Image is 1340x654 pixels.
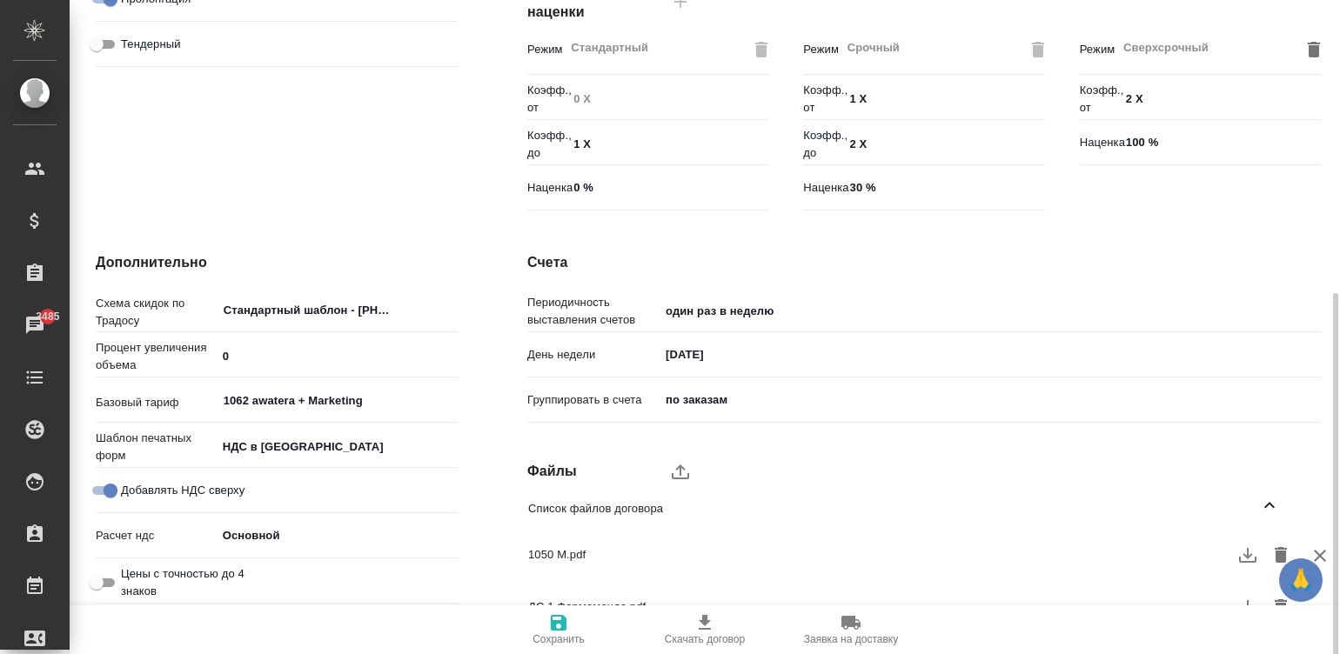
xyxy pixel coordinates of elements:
input: ✎ Введи что-нибудь [1120,130,1321,155]
span: Тендерный [121,36,181,53]
button: Open [448,399,452,403]
button: Удалить режим [1301,37,1327,63]
div: [DATE] [660,340,1321,370]
p: Режим [527,41,564,58]
span: Скачать договор [665,633,745,645]
span: 3485 [25,308,70,325]
p: Режим [1080,41,1116,58]
div: один раз в неделю [660,297,1321,326]
p: Схема скидок по Традосу [96,295,217,330]
input: ✎ Введи что-нибудь [217,344,458,370]
p: Группировать в счета [527,391,660,409]
label: upload [660,450,701,492]
h4: Дополнительно [96,252,458,273]
p: Наценка [803,179,843,197]
p: Коэфф., от [803,82,843,117]
div: НДС в [GEOGRAPHIC_DATA] [217,432,458,462]
button: 🙏 [1279,558,1323,602]
input: ✎ Введи что-нибудь [1120,87,1321,112]
span: Цены с точностью до 4 знаков [121,565,264,600]
span: Заявка на доставку [804,633,898,645]
p: Коэфф., до [527,127,567,162]
span: ДС 1 Фармамондо.pdf [528,598,1266,616]
input: ✎ Введи что-нибудь [567,175,768,200]
p: Шаблон печатных форм [96,430,217,464]
input: ✎ Введи что-нибудь [844,132,1045,157]
span: 🙏 [1286,562,1316,598]
p: Процент увеличения объема [96,339,217,374]
button: Скачать договор [632,605,778,654]
button: Удалить файл [1268,542,1294,568]
button: Скачать файл [1235,542,1261,568]
input: ✎ Введи что-нибудь [844,87,1045,112]
input: Пустое поле [567,87,768,112]
a: 3485 [4,304,65,347]
p: Коэфф., до [803,127,843,162]
div: Список файлов договора [514,488,1308,529]
button: Open [448,309,452,312]
p: Наценка [1080,134,1120,151]
input: ✎ Введи что-нибудь [844,175,1045,200]
p: День недели [527,346,660,364]
p: Периодичность выставления счетов [527,294,660,329]
p: Режим [803,41,840,58]
h4: Счета [527,252,1321,273]
p: Базовый тариф [96,394,217,411]
button: Заявка на доставку [778,605,924,654]
button: Скачать файл [1235,594,1261,620]
span: 1050 М.pdf [528,546,1266,564]
p: Коэфф., от [1080,82,1120,117]
div: по заказам [660,385,1321,415]
h4: Файлы [527,461,660,482]
span: Список файлов договора [528,500,1259,517]
p: Наценка [527,179,567,197]
input: ✎ Введи что-нибудь [567,132,768,157]
span: Добавлять НДС сверху [121,482,245,499]
span: Сохранить [533,633,585,645]
button: Сохранить [486,605,632,654]
p: Коэфф., от [527,82,567,117]
p: Расчет ндс [96,527,217,544]
div: Основной [217,521,458,551]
